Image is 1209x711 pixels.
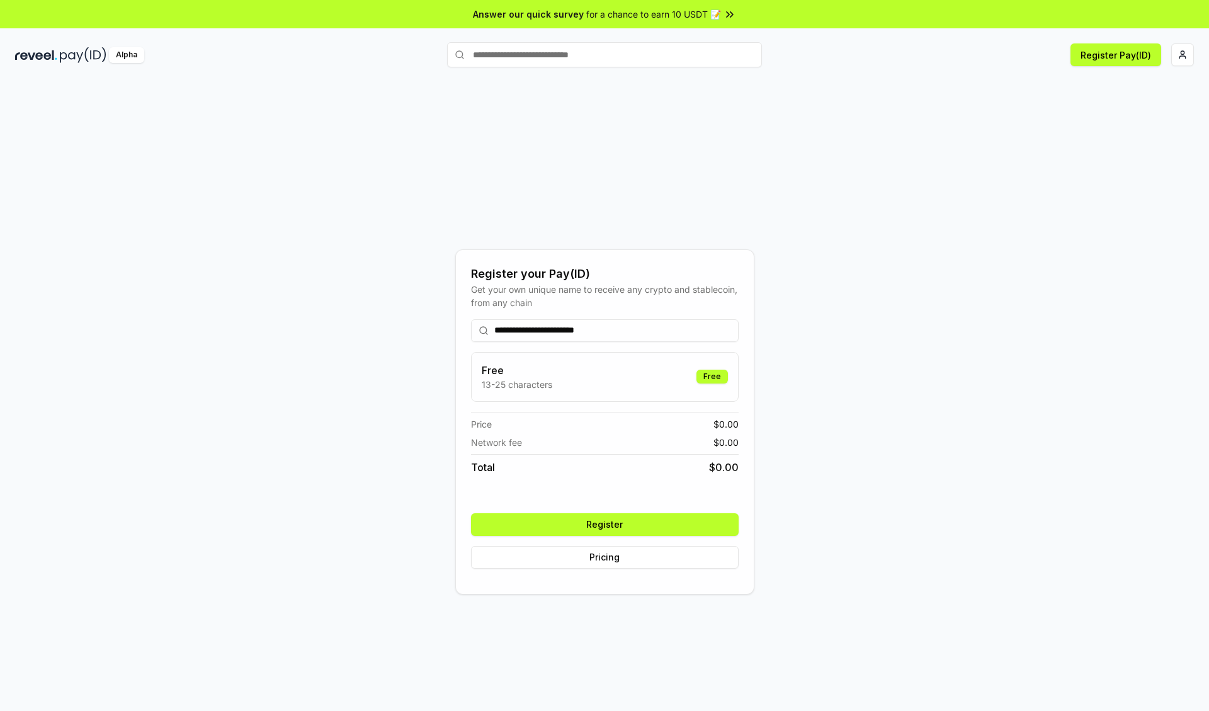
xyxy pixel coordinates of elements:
[471,546,739,569] button: Pricing
[471,436,522,449] span: Network fee
[482,378,552,391] p: 13-25 characters
[1070,43,1161,66] button: Register Pay(ID)
[471,418,492,431] span: Price
[471,513,739,536] button: Register
[586,8,721,21] span: for a chance to earn 10 USDT 📝
[471,265,739,283] div: Register your Pay(ID)
[473,8,584,21] span: Answer our quick survey
[482,363,552,378] h3: Free
[60,47,106,63] img: pay_id
[109,47,144,63] div: Alpha
[471,460,495,475] span: Total
[471,283,739,309] div: Get your own unique name to receive any crypto and stablecoin, from any chain
[709,460,739,475] span: $ 0.00
[15,47,57,63] img: reveel_dark
[713,436,739,449] span: $ 0.00
[696,370,728,384] div: Free
[713,418,739,431] span: $ 0.00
